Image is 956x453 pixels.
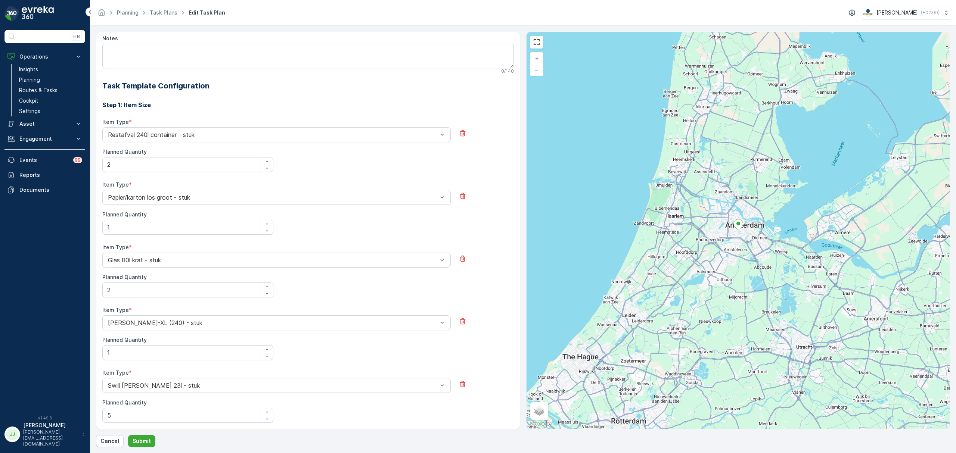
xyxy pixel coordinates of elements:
[863,6,950,19] button: [PERSON_NAME](+02:00)
[102,35,118,41] label: Notes
[23,429,78,447] p: [PERSON_NAME][EMAIL_ADDRESS][DOMAIN_NAME]
[102,274,147,280] label: Planned Quantity
[19,76,40,84] p: Planning
[4,49,85,64] button: Operations
[22,6,54,21] img: logo_dark-DEwI_e13.png
[23,422,78,429] p: [PERSON_NAME]
[96,435,124,447] button: Cancel
[102,119,129,125] label: Item Type
[863,9,873,17] img: basis-logo_rgb2x.png
[535,55,538,62] span: +
[528,419,553,429] a: Open this area in Google Maps (opens a new window)
[19,120,70,128] p: Asset
[531,64,542,75] a: Zoom Out
[531,53,542,64] a: Zoom In
[16,75,85,85] a: Planning
[72,34,80,40] p: ⌘B
[102,369,129,376] label: Item Type
[16,96,85,106] a: Cockpit
[102,399,147,406] label: Planned Quantity
[102,80,514,91] h2: Task Template Configuration
[4,182,85,197] a: Documents
[19,66,38,73] p: Insights
[501,68,514,74] p: 0 / 140
[75,157,81,163] p: 99
[117,9,139,16] a: Planning
[19,186,82,194] p: Documents
[102,181,129,188] label: Item Type
[187,9,227,16] span: Edit Task Plan
[19,53,70,60] p: Operations
[150,9,177,16] a: Task Plans
[19,97,38,104] p: Cockpit
[16,64,85,75] a: Insights
[876,9,918,16] p: [PERSON_NAME]
[4,168,85,182] a: Reports
[102,244,129,250] label: Item Type
[535,66,538,73] span: −
[4,153,85,168] a: Events99
[16,85,85,96] a: Routes & Tasks
[19,156,69,164] p: Events
[19,171,82,179] p: Reports
[102,211,147,218] label: Planned Quantity
[4,116,85,131] button: Asset
[19,135,70,143] p: Engagement
[133,437,151,445] p: Submit
[6,428,18,440] div: JJ
[4,131,85,146] button: Engagement
[19,87,58,94] p: Routes & Tasks
[19,107,40,115] p: Settings
[4,6,19,21] img: logo
[528,419,553,429] img: Google
[102,100,514,109] h3: Step 1: Item Size
[531,37,542,48] a: View Fullscreen
[97,11,106,18] a: Homepage
[128,435,155,447] button: Submit
[102,149,147,155] label: Planned Quantity
[531,403,547,419] a: Layers
[102,337,147,343] label: Planned Quantity
[4,422,85,447] button: JJ[PERSON_NAME][PERSON_NAME][EMAIL_ADDRESS][DOMAIN_NAME]
[102,307,129,313] label: Item Type
[4,416,85,420] span: v 1.49.3
[16,106,85,116] a: Settings
[100,437,119,445] p: Cancel
[921,10,940,16] p: ( +02:00 )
